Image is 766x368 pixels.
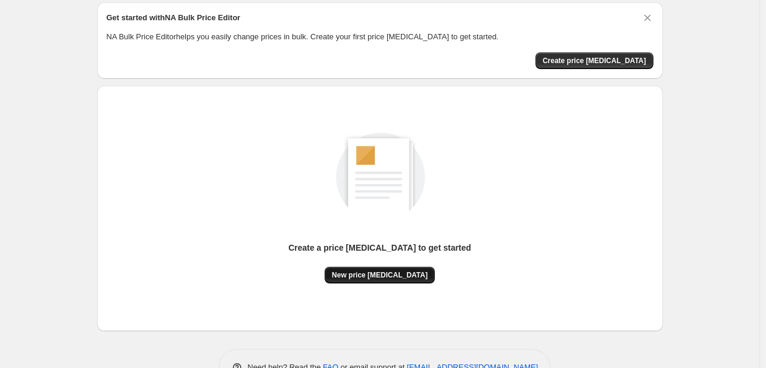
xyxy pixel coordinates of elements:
h2: Get started with NA Bulk Price Editor [107,12,241,24]
p: NA Bulk Price Editor helps you easily change prices in bulk. Create your first price [MEDICAL_DAT... [107,31,653,43]
button: Dismiss card [642,12,653,24]
button: New price [MEDICAL_DATA] [325,267,435,283]
span: New price [MEDICAL_DATA] [332,270,428,280]
button: Create price change job [535,52,653,69]
span: Create price [MEDICAL_DATA] [543,56,646,66]
p: Create a price [MEDICAL_DATA] to get started [288,242,471,254]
